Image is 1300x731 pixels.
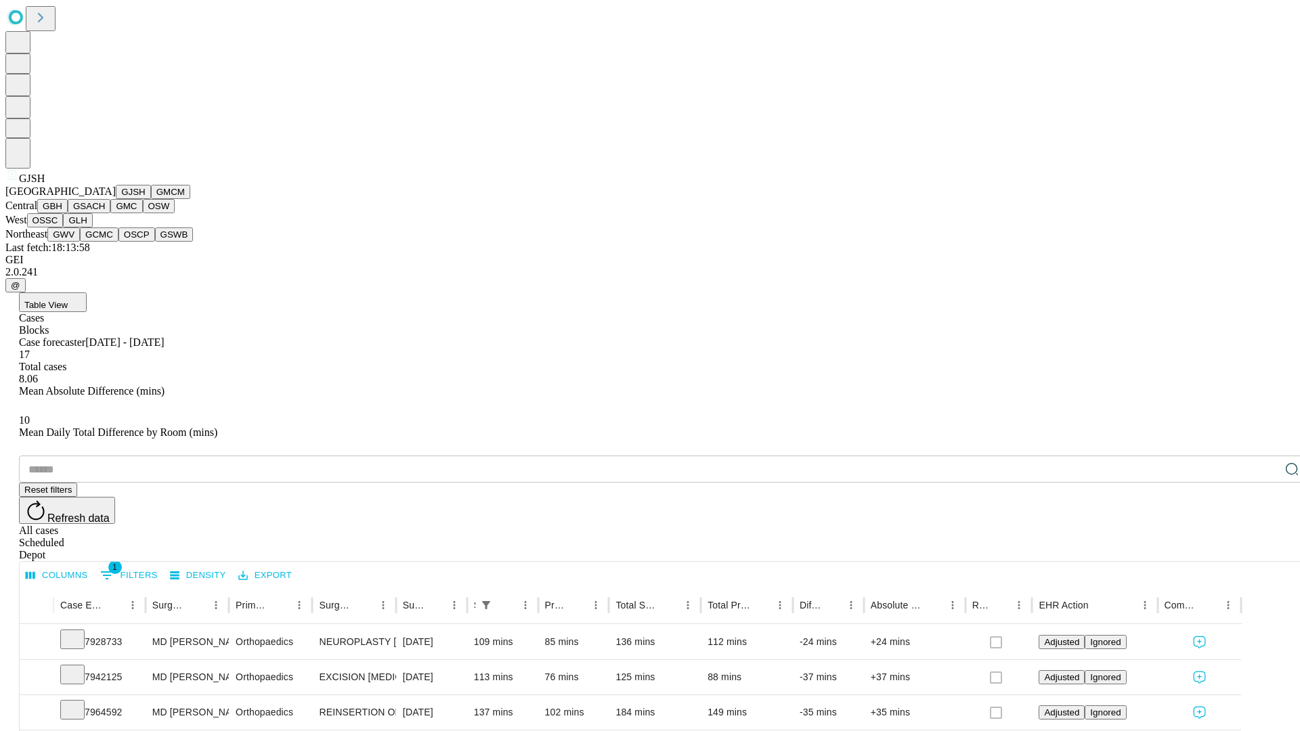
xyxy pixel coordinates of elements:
[5,278,26,292] button: @
[123,596,142,615] button: Menu
[567,596,586,615] button: Sort
[355,596,374,615] button: Sort
[60,600,103,611] div: Case Epic Id
[445,596,464,615] button: Menu
[800,660,857,694] div: -37 mins
[1039,635,1085,649] button: Adjusted
[5,242,90,253] span: Last fetch: 18:13:58
[991,596,1010,615] button: Sort
[497,596,516,615] button: Sort
[207,596,225,615] button: Menu
[800,695,857,730] div: -35 mins
[80,227,118,242] button: GCMC
[477,596,496,615] div: 1 active filter
[1085,670,1126,684] button: Ignored
[167,565,230,586] button: Density
[615,695,694,730] div: 184 mins
[5,266,1295,278] div: 2.0.241
[27,213,64,227] button: OSSC
[47,512,110,524] span: Refresh data
[1090,596,1109,615] button: Sort
[871,600,923,611] div: Absolute Difference
[152,625,222,659] div: MD [PERSON_NAME] [PERSON_NAME]
[615,660,694,694] div: 125 mins
[5,214,27,225] span: West
[1044,707,1079,717] span: Adjusted
[63,213,92,227] button: GLH
[1010,596,1028,615] button: Menu
[708,695,786,730] div: 149 mins
[474,625,532,659] div: 109 mins
[19,497,115,524] button: Refresh data
[545,600,567,611] div: Predicted In Room Duration
[110,199,142,213] button: GMC
[271,596,290,615] button: Sort
[26,701,47,725] button: Expand
[1044,637,1079,647] span: Adjusted
[19,361,66,372] span: Total cases
[152,600,186,611] div: Surgeon Name
[104,596,123,615] button: Sort
[319,695,389,730] div: REINSERTION OF RUPTURED BICEP OR TRICEP TENDON DISTAL
[972,600,990,611] div: Resolved in EHR
[319,600,353,611] div: Surgery Name
[615,625,694,659] div: 136 mins
[823,596,842,615] button: Sort
[152,660,222,694] div: MD [PERSON_NAME] [PERSON_NAME]
[1090,637,1121,647] span: Ignored
[5,185,116,197] span: [GEOGRAPHIC_DATA]
[235,565,295,586] button: Export
[1090,672,1121,682] span: Ignored
[118,227,155,242] button: OSCP
[403,660,460,694] div: [DATE]
[1039,670,1085,684] button: Adjusted
[85,336,164,348] span: [DATE] - [DATE]
[19,483,77,497] button: Reset filters
[37,199,68,213] button: GBH
[188,596,207,615] button: Sort
[1135,596,1154,615] button: Menu
[155,227,194,242] button: GSWB
[800,600,821,611] div: Difference
[1200,596,1219,615] button: Sort
[236,600,269,611] div: Primary Service
[477,596,496,615] button: Show filters
[60,625,139,659] div: 7928733
[236,695,305,730] div: Orthopaedics
[1044,672,1079,682] span: Adjusted
[474,660,532,694] div: 113 mins
[752,596,771,615] button: Sort
[545,695,603,730] div: 102 mins
[1090,707,1121,717] span: Ignored
[871,695,959,730] div: +35 mins
[26,631,47,655] button: Expand
[5,228,47,240] span: Northeast
[319,625,389,659] div: NEUROPLASTY [MEDICAL_DATA] AT [GEOGRAPHIC_DATA]
[5,254,1295,266] div: GEI
[1085,635,1126,649] button: Ignored
[24,485,72,495] span: Reset filters
[19,349,30,360] span: 17
[236,660,305,694] div: Orthopaedics
[474,695,532,730] div: 137 mins
[1039,600,1088,611] div: EHR Action
[19,426,217,438] span: Mean Daily Total Difference by Room (mins)
[116,185,151,199] button: GJSH
[19,414,30,426] span: 10
[800,625,857,659] div: -24 mins
[5,200,37,211] span: Central
[68,199,110,213] button: GSACH
[19,292,87,312] button: Table View
[290,596,309,615] button: Menu
[659,596,678,615] button: Sort
[474,600,475,611] div: Scheduled In Room Duration
[943,596,962,615] button: Menu
[108,560,122,574] span: 1
[924,596,943,615] button: Sort
[19,336,85,348] span: Case forecaster
[97,564,161,586] button: Show filters
[60,660,139,694] div: 7942125
[60,695,139,730] div: 7964592
[871,660,959,694] div: +37 mins
[1085,705,1126,719] button: Ignored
